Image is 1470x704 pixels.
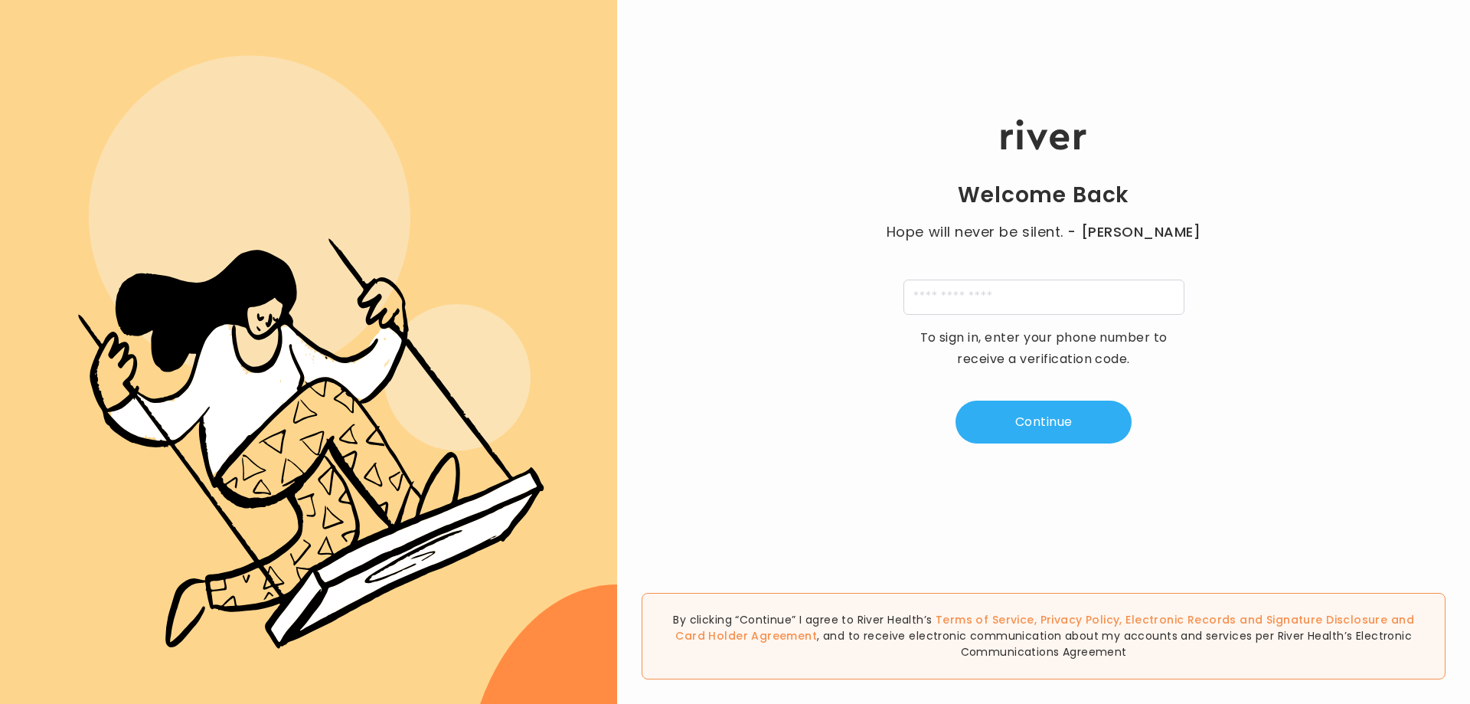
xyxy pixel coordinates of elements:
[675,612,1414,643] span: , , and
[817,628,1412,660] span: , and to receive electronic communication about my accounts and services per River Health’s Elect...
[958,182,1129,209] h1: Welcome Back
[642,593,1445,679] div: By clicking “Continue” I agree to River Health’s
[955,401,1132,444] button: Continue
[1125,612,1387,627] a: Electronic Records and Signature Disclosure
[936,612,1034,627] a: Terms of Service
[871,221,1216,243] p: Hope will never be silent.
[910,327,1178,370] p: To sign in, enter your phone number to receive a verification code.
[675,628,817,643] a: Card Holder Agreement
[1067,221,1200,243] span: - [PERSON_NAME]
[1040,612,1120,627] a: Privacy Policy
